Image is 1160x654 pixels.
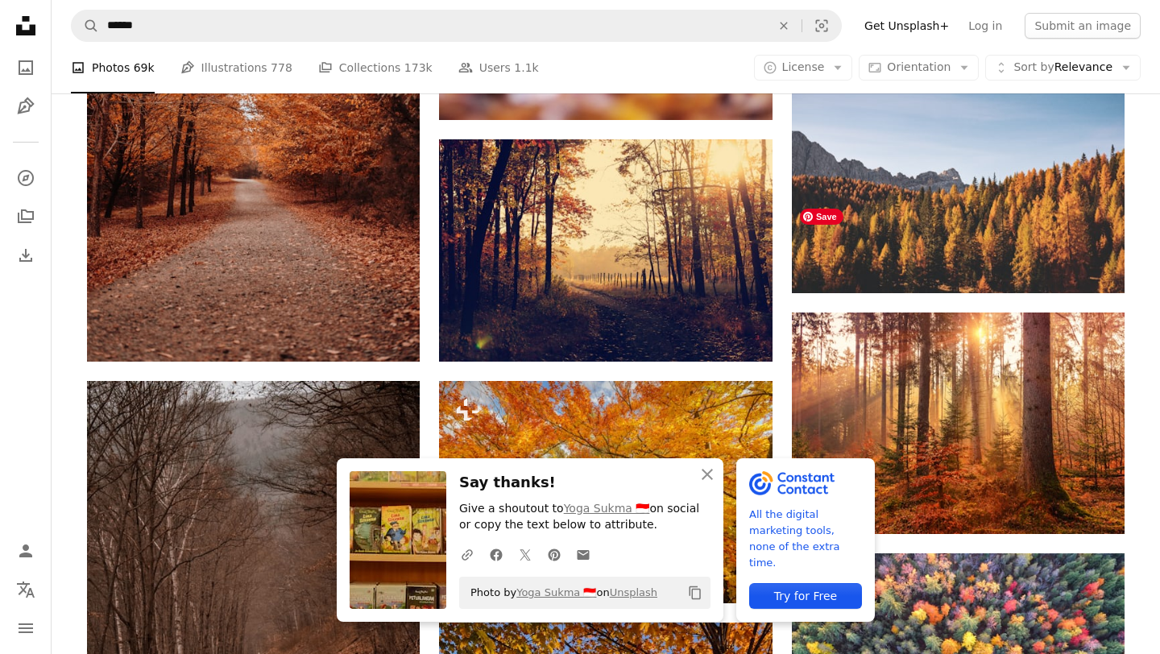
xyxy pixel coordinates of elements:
img: a forest filled with lots of trees covered in fall leaves [439,381,772,603]
a: a dirt road surrounded by trees with orange leaves [87,104,420,118]
a: Collections [10,201,42,233]
button: Search Unsplash [72,10,99,41]
form: Find visuals sitewide [71,10,842,42]
button: Sort byRelevance [985,55,1141,81]
button: Submit an image [1025,13,1141,39]
span: Save [800,209,843,225]
div: Try for Free [749,583,862,609]
button: License [754,55,853,81]
span: 778 [271,59,292,77]
button: Menu [10,612,42,644]
a: All the digital marketing tools, none of the extra time.Try for Free [736,458,875,622]
a: Log in [959,13,1012,39]
img: forest heat by sunbeam [792,313,1125,534]
a: Share on Facebook [482,538,511,570]
a: brown trees [792,175,1125,189]
img: brown trees [792,72,1125,293]
button: Clear [766,10,802,41]
a: Share on Twitter [511,538,540,570]
a: Illustrations [10,90,42,122]
button: Language [10,573,42,606]
a: Collections 173k [318,42,433,93]
p: Give a shoutout to on social or copy the text below to attribute. [459,501,710,533]
button: Orientation [859,55,979,81]
a: Log in / Sign up [10,535,42,567]
a: Home — Unsplash [10,10,42,45]
a: Yoga Sukma 🇮🇩 [516,586,596,598]
span: All the digital marketing tools, none of the extra time. [749,507,862,571]
img: file-1643061002856-0f96dc078c63image [749,471,835,495]
span: 173k [404,59,433,77]
span: License [782,60,825,73]
span: Relevance [1013,60,1112,76]
span: Photo by on [462,580,657,606]
a: landscape photography of train rails between forest [87,623,420,637]
h3: Say thanks! [459,471,710,495]
span: Sort by [1013,60,1054,73]
a: Get Unsplash+ [855,13,959,39]
span: 1.1k [514,59,538,77]
a: Photos [10,52,42,84]
button: Visual search [802,10,841,41]
a: Explore [10,162,42,194]
a: Share on Pinterest [540,538,569,570]
span: Orientation [887,60,951,73]
img: pathway between inline trees during golden hour [439,139,772,361]
button: Copy to clipboard [681,579,709,606]
a: Unsplash [610,586,657,598]
a: Users 1.1k [458,42,539,93]
a: Download History [10,239,42,271]
a: forest heat by sunbeam [792,416,1125,430]
a: Share over email [569,538,598,570]
a: Yoga Sukma 🇮🇩 [564,502,650,515]
a: pathway between inline trees during golden hour [439,242,772,257]
a: Illustrations 778 [180,42,292,93]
